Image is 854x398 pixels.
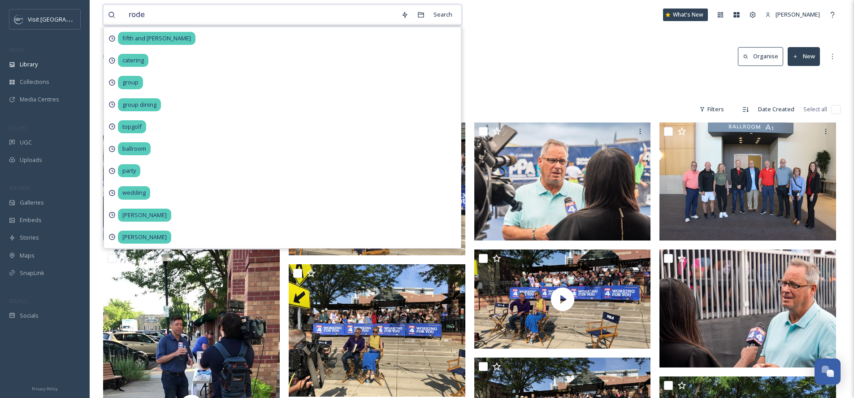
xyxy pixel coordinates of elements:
[9,46,25,53] span: MEDIA
[429,6,457,23] div: Search
[738,47,783,66] button: Organise
[20,311,39,320] span: Socials
[118,76,143,89] span: group
[20,95,59,104] span: Media Centres
[32,383,58,394] a: Privacy Policy
[20,156,42,164] span: Uploads
[28,15,97,23] span: Visit [GEOGRAPHIC_DATA]
[663,9,708,21] a: What's New
[9,124,28,131] span: COLLECT
[474,249,651,349] img: thumbnail
[9,297,27,304] span: SOCIALS
[103,105,121,114] span: 87 file s
[803,105,827,114] span: Select all
[20,60,38,69] span: Library
[103,122,280,241] img: Warren Fox 4.jpg
[20,216,42,224] span: Embeds
[20,269,44,277] span: SnapLink
[118,54,148,67] span: catering
[20,78,49,86] span: Collections
[474,122,651,241] img: Warren Fox.jpg
[118,209,171,222] span: [PERSON_NAME]
[754,101,799,118] div: Date Created
[118,32,195,45] span: fifth and [PERSON_NAME]
[659,122,836,241] img: Monster Games Press Release 1.png
[761,6,824,23] a: [PERSON_NAME]
[659,249,836,367] img: Warren Fox 3.jpg
[776,10,820,18] span: [PERSON_NAME]
[9,184,30,191] span: WIDGETS
[20,233,39,242] span: Stories
[20,198,44,207] span: Galleries
[20,251,35,260] span: Maps
[118,164,140,177] span: party
[118,120,146,133] span: topgolf
[118,142,151,155] span: ballroom
[289,264,465,397] img: EAFD724A-0B36-4EC0-B5ED-5E7B9F95E9EE.jpeg
[118,186,150,199] span: wedding
[815,359,841,385] button: Open Chat
[32,386,58,392] span: Privacy Policy
[788,47,820,66] button: New
[118,98,161,111] span: group dining
[20,138,32,147] span: UGC
[118,231,171,244] span: [PERSON_NAME]
[14,15,23,24] img: c3es6xdrejuflcaqpovn.png
[695,101,728,118] div: Filters
[124,5,397,25] input: Search your library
